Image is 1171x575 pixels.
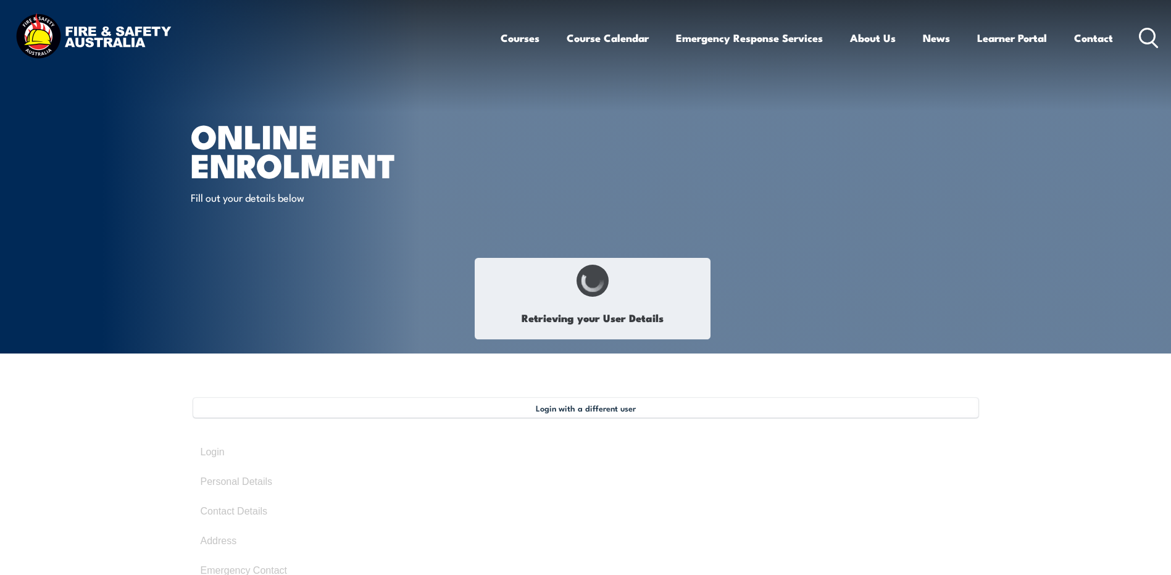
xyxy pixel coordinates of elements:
[481,304,704,333] h1: Retrieving your User Details
[676,22,823,54] a: Emergency Response Services
[191,190,416,204] p: Fill out your details below
[191,121,496,178] h1: Online Enrolment
[850,22,896,54] a: About Us
[501,22,540,54] a: Courses
[923,22,950,54] a: News
[1074,22,1113,54] a: Contact
[567,22,649,54] a: Course Calendar
[977,22,1047,54] a: Learner Portal
[536,403,636,413] span: Login with a different user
